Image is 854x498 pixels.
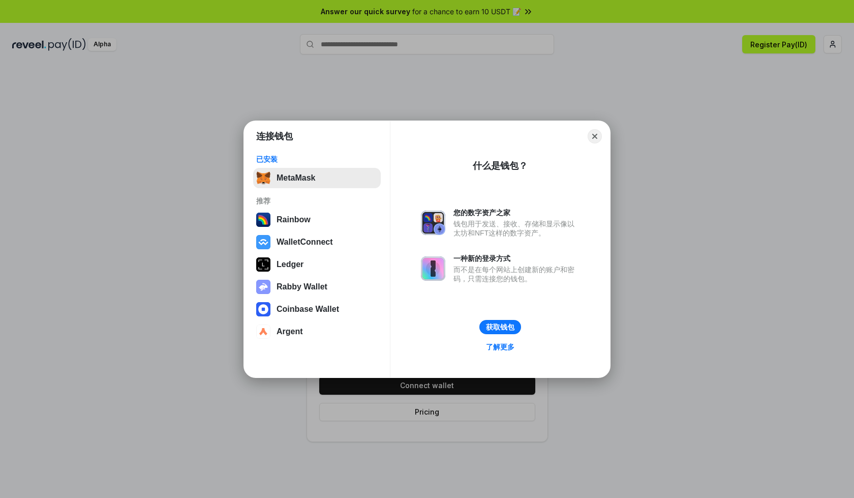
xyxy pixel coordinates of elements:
[453,254,579,263] div: 一种新的登录方式
[256,280,270,294] img: svg+xml,%3Csvg%20xmlns%3D%22http%3A%2F%2Fwww.w3.org%2F2000%2Fsvg%22%20fill%3D%22none%22%20viewBox...
[421,256,445,281] img: svg+xml,%3Csvg%20xmlns%3D%22http%3A%2F%2Fwww.w3.org%2F2000%2Fsvg%22%20fill%3D%22none%22%20viewBox...
[479,320,521,334] button: 获取钱包
[256,171,270,185] img: svg+xml,%3Csvg%20fill%3D%22none%22%20height%3D%2233%22%20viewBox%3D%220%200%2035%2033%22%20width%...
[253,254,381,275] button: Ledger
[277,238,333,247] div: WalletConnect
[256,325,270,339] img: svg+xml,%3Csvg%20width%3D%2228%22%20height%3D%2228%22%20viewBox%3D%220%200%2028%2028%22%20fill%3D...
[277,327,303,336] div: Argent
[277,305,339,314] div: Coinbase Wallet
[256,155,378,164] div: 已安装
[256,257,270,272] img: svg+xml,%3Csvg%20xmlns%3D%22http%3A%2F%2Fwww.w3.org%2F2000%2Fsvg%22%20width%3D%2228%22%20height%3...
[256,235,270,249] img: svg+xml,%3Csvg%20width%3D%2228%22%20height%3D%2228%22%20viewBox%3D%220%200%2028%2028%22%20fill%3D...
[256,302,270,316] img: svg+xml,%3Csvg%20width%3D%2228%22%20height%3D%2228%22%20viewBox%3D%220%200%2028%2028%22%20fill%3D...
[453,208,579,217] div: 您的数字资产之家
[253,210,381,230] button: Rainbow
[253,168,381,188] button: MetaMask
[453,265,579,283] div: 而不是在每个网站上创建新的账户和密码，只需连接您的钱包。
[277,173,315,183] div: MetaMask
[277,282,327,291] div: Rabby Wallet
[588,129,602,143] button: Close
[453,219,579,238] div: 钱包用于发送、接收、存储和显示像以太坊和NFT这样的数字资产。
[421,211,445,235] img: svg+xml,%3Csvg%20xmlns%3D%22http%3A%2F%2Fwww.w3.org%2F2000%2Fsvg%22%20fill%3D%22none%22%20viewBox...
[256,196,378,206] div: 推荐
[480,340,521,354] a: 了解更多
[256,213,270,227] img: svg+xml,%3Csvg%20width%3D%22120%22%20height%3D%22120%22%20viewBox%3D%220%200%20120%20120%22%20fil...
[253,232,381,252] button: WalletConnect
[253,321,381,342] button: Argent
[486,323,514,332] div: 获取钱包
[277,215,311,224] div: Rainbow
[473,160,528,172] div: 什么是钱包？
[256,130,293,142] h1: 连接钱包
[253,277,381,297] button: Rabby Wallet
[253,299,381,319] button: Coinbase Wallet
[277,260,303,269] div: Ledger
[486,342,514,351] div: 了解更多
